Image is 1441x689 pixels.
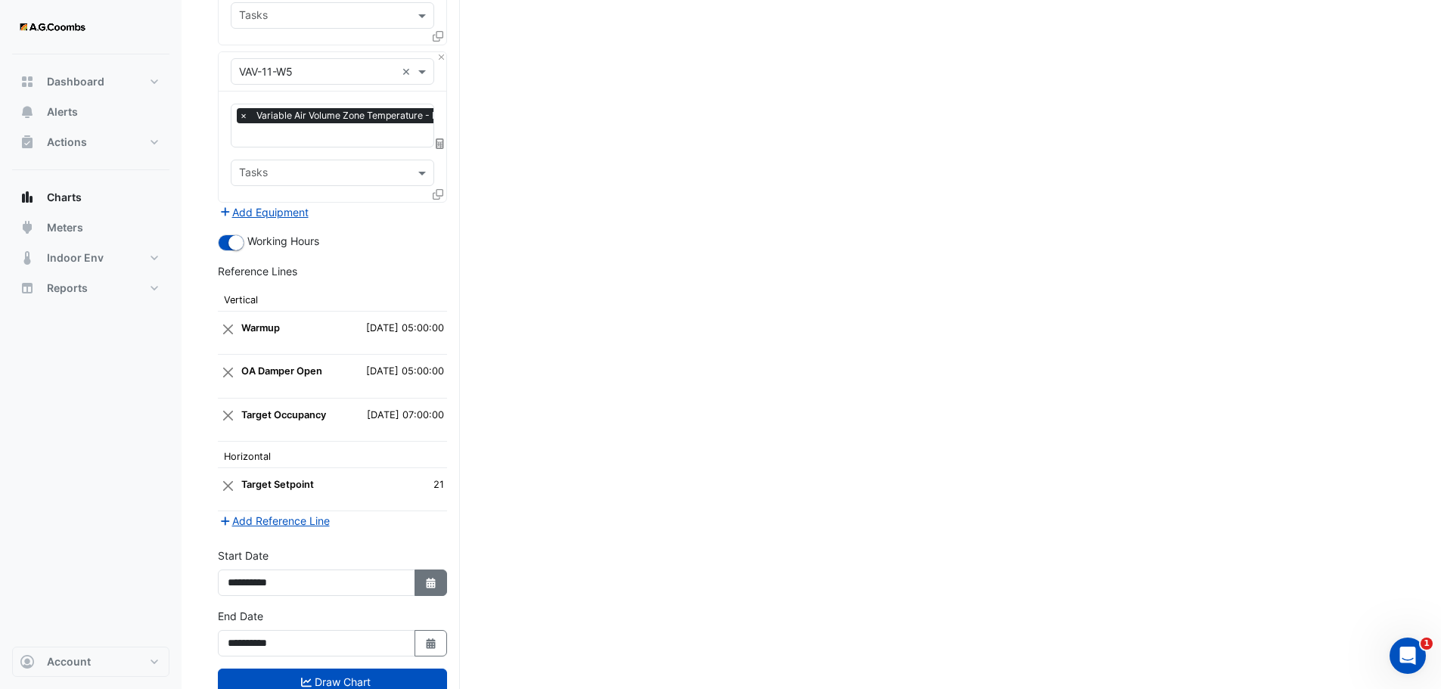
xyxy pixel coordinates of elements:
[436,52,446,62] button: Close
[47,190,82,205] span: Charts
[221,315,235,343] button: Close
[218,442,447,468] th: Horizontal
[241,365,322,377] strong: OA Damper Open
[241,479,314,490] strong: Target Setpoint
[402,64,415,79] span: Clear
[238,355,346,398] td: OA Damper Open
[237,108,250,123] span: ×
[221,402,235,430] button: Close
[241,322,280,334] strong: Warmup
[20,190,35,205] app-icon: Charts
[433,30,443,43] span: Clone Favourites and Tasks from this Equipment to other Equipment
[12,182,169,213] button: Charts
[218,512,331,529] button: Add Reference Line
[218,608,263,624] label: End Date
[20,74,35,89] app-icon: Dashboard
[20,250,35,265] app-icon: Indoor Env
[346,398,447,441] td: [DATE] 07:00:00
[424,576,438,589] fa-icon: Select Date
[237,164,268,184] div: Tasks
[47,74,104,89] span: Dashboard
[12,213,169,243] button: Meters
[20,135,35,150] app-icon: Actions
[433,188,443,200] span: Clone Favourites and Tasks from this Equipment to other Equipment
[12,67,169,97] button: Dashboard
[218,548,269,563] label: Start Date
[12,243,169,273] button: Indoor Env
[238,312,346,355] td: Warmup
[241,409,326,421] strong: Target Occupancy
[18,12,86,42] img: Company Logo
[238,468,411,511] td: Target Setpoint
[12,647,169,677] button: Account
[346,312,447,355] td: [DATE] 05:00:00
[253,108,501,123] span: Variable Air Volume Zone Temperature - L11, VAV-11-W5
[237,7,268,26] div: Tasks
[47,135,87,150] span: Actions
[218,285,447,312] th: Vertical
[218,263,297,279] label: Reference Lines
[411,468,447,511] td: 21
[1390,638,1426,674] iframe: Intercom live chat
[12,127,169,157] button: Actions
[20,104,35,119] app-icon: Alerts
[247,234,319,247] span: Working Hours
[12,97,169,127] button: Alerts
[47,250,104,265] span: Indoor Env
[47,654,91,669] span: Account
[20,220,35,235] app-icon: Meters
[346,355,447,398] td: [DATE] 05:00:00
[433,137,447,150] span: Choose Function
[1421,638,1433,650] span: 1
[218,203,309,221] button: Add Equipment
[47,220,83,235] span: Meters
[424,637,438,650] fa-icon: Select Date
[12,273,169,303] button: Reports
[221,358,235,386] button: Close
[238,398,346,441] td: Target Occupancy
[221,471,235,500] button: Close
[47,281,88,296] span: Reports
[47,104,78,119] span: Alerts
[20,281,35,296] app-icon: Reports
